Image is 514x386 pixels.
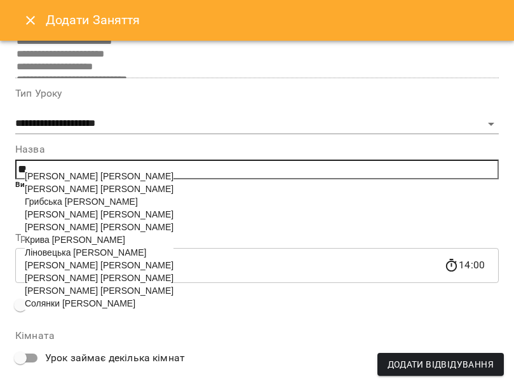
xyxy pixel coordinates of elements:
[25,273,173,283] span: [PERSON_NAME] [PERSON_NAME]
[15,331,499,341] label: Кімната
[15,5,46,36] button: Close
[25,184,173,194] span: [PERSON_NAME] [PERSON_NAME]
[25,222,173,232] span: [PERSON_NAME] [PERSON_NAME]
[25,298,135,308] span: Солянки [PERSON_NAME]
[25,209,173,219] span: [PERSON_NAME] [PERSON_NAME]
[46,10,499,30] h6: Додати Заняття
[25,286,173,296] span: [PERSON_NAME] [PERSON_NAME]
[15,144,499,155] label: Назва
[25,235,125,245] span: Крива [PERSON_NAME]
[388,357,494,372] span: Додати Відвідування
[25,247,146,258] span: Ліновецька [PERSON_NAME]
[41,191,499,204] li: Додати клієнта через @ або +
[15,180,135,189] b: Використовуйте @ + або # щоб
[25,196,138,207] span: Грибська [PERSON_NAME]
[25,260,173,270] span: [PERSON_NAME] [PERSON_NAME]
[15,233,499,243] label: Тривалість уроку(в хвилинах)
[45,350,185,366] span: Урок займає декілька кімнат
[25,171,173,181] span: [PERSON_NAME] [PERSON_NAME]
[41,203,499,216] li: Додати всіх клієнтів з тегом #
[377,353,504,376] button: Додати Відвідування
[15,88,499,99] label: Тип Уроку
